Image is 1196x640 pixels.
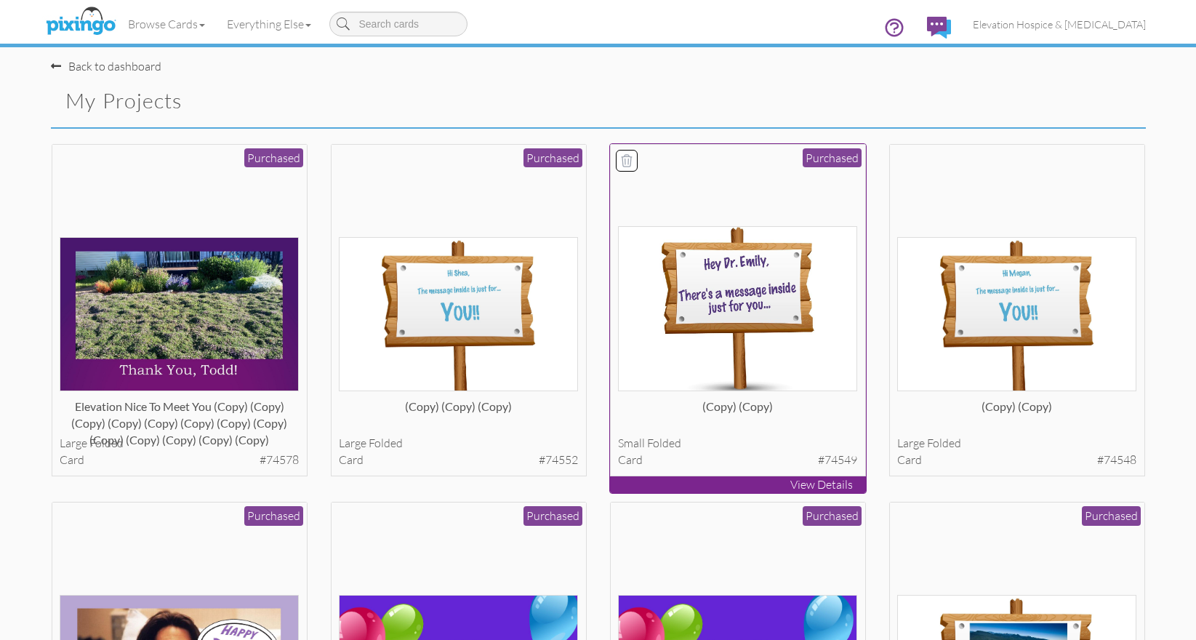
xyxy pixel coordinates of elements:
[803,506,862,526] div: Purchased
[1082,506,1141,526] div: Purchased
[618,226,857,391] img: 134747-1-1755212381306-6930525ffeff410d-qa.jpg
[618,399,857,428] div: (copy) (copy)
[973,18,1146,31] span: Elevation Hospice & [MEDICAL_DATA]
[339,452,578,468] div: card
[65,89,573,113] h2: My Projects
[523,148,582,168] div: Purchased
[897,237,1136,391] img: 134746-1-1755212053509-d3ef2e635d0d4c86-qa.jpg
[329,12,467,36] input: Search cards
[927,436,961,450] span: folded
[339,436,366,450] span: large
[927,17,951,39] img: comments.svg
[897,452,1136,468] div: card
[117,6,216,42] a: Browse Cards
[647,436,681,450] span: folded
[244,506,303,526] div: Purchased
[216,6,322,42] a: Everything Else
[803,148,862,168] div: Purchased
[89,436,124,450] span: folded
[42,4,119,40] img: pixingo logo
[818,452,857,468] span: #74549
[618,452,857,468] div: card
[60,237,299,391] img: 134828-1-1755557503196-1b421f78401afa8b-qa.jpg
[260,452,299,468] span: #74578
[962,6,1157,43] a: Elevation Hospice & [MEDICAL_DATA]
[60,436,87,450] span: large
[339,399,578,428] div: (copy) (copy) (copy)
[610,476,866,493] p: View Details
[60,452,299,468] div: card
[1097,452,1136,468] span: #74548
[897,399,1136,428] div: (copy) (copy)
[539,452,578,468] span: #74552
[897,436,925,450] span: large
[60,399,299,428] div: Elevation Nice to Meet You (copy) (copy) (copy) (copy) (copy) (copy) (copy) (copy) (copy) (copy) ...
[339,237,578,391] img: 134760-1-1755296824149-21ab1a8b61103810-qa.jpg
[51,59,161,73] a: Back to dashboard
[523,506,582,526] div: Purchased
[244,148,303,168] div: Purchased
[618,436,645,450] span: small
[369,436,403,450] span: folded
